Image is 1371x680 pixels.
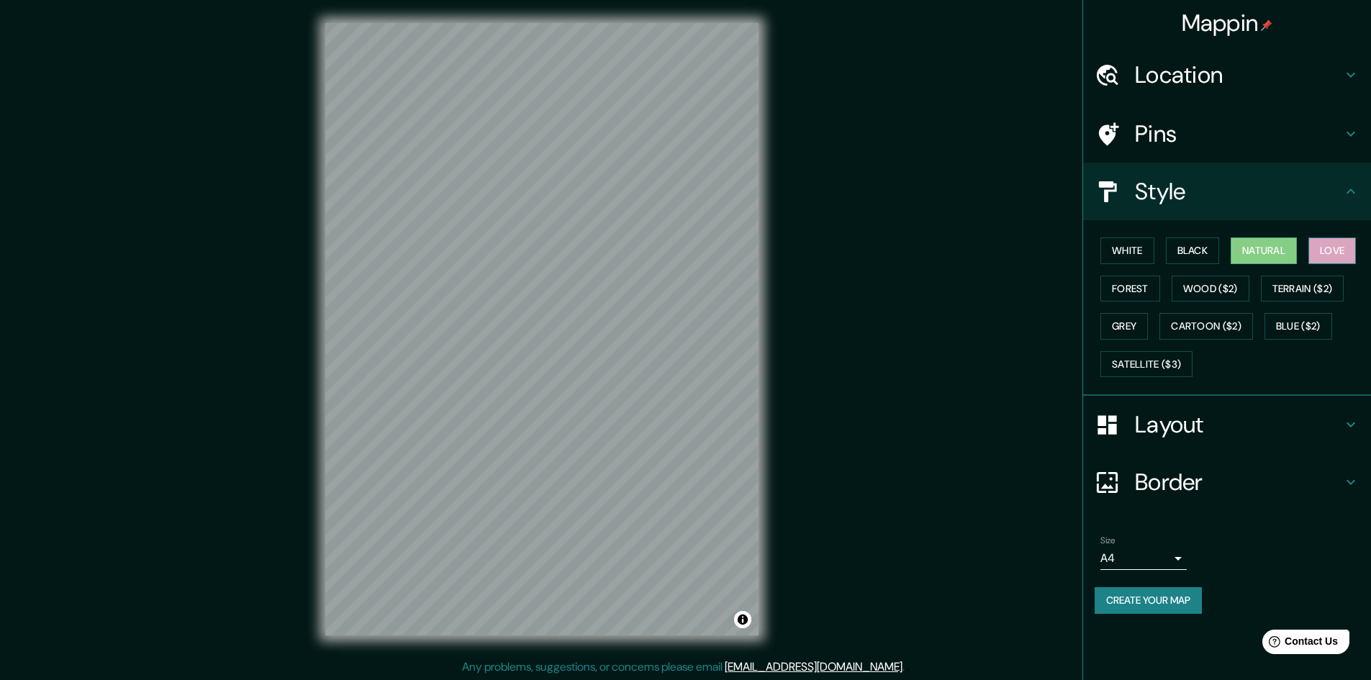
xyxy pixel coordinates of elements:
[1261,19,1272,31] img: pin-icon.png
[905,658,907,676] div: .
[1159,313,1253,340] button: Cartoon ($2)
[1135,60,1342,89] h4: Location
[1095,587,1202,614] button: Create your map
[1166,237,1220,264] button: Black
[1264,313,1332,340] button: Blue ($2)
[1100,547,1187,570] div: A4
[1182,9,1273,37] h4: Mappin
[1100,535,1116,547] label: Size
[1100,351,1193,378] button: Satellite ($3)
[1083,163,1371,220] div: Style
[725,659,902,674] a: [EMAIL_ADDRESS][DOMAIN_NAME]
[462,658,905,676] p: Any problems, suggestions, or concerns please email .
[1308,237,1356,264] button: Love
[1172,276,1249,302] button: Wood ($2)
[1231,237,1297,264] button: Natural
[1083,396,1371,453] div: Layout
[1083,453,1371,511] div: Border
[1135,119,1342,148] h4: Pins
[1083,46,1371,104] div: Location
[1135,177,1342,206] h4: Style
[1261,276,1344,302] button: Terrain ($2)
[907,658,910,676] div: .
[1100,276,1160,302] button: Forest
[1083,105,1371,163] div: Pins
[734,611,751,628] button: Toggle attribution
[1135,410,1342,439] h4: Layout
[1135,468,1342,497] h4: Border
[1243,624,1355,664] iframe: Help widget launcher
[1100,237,1154,264] button: White
[1100,313,1148,340] button: Grey
[325,23,759,635] canvas: Map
